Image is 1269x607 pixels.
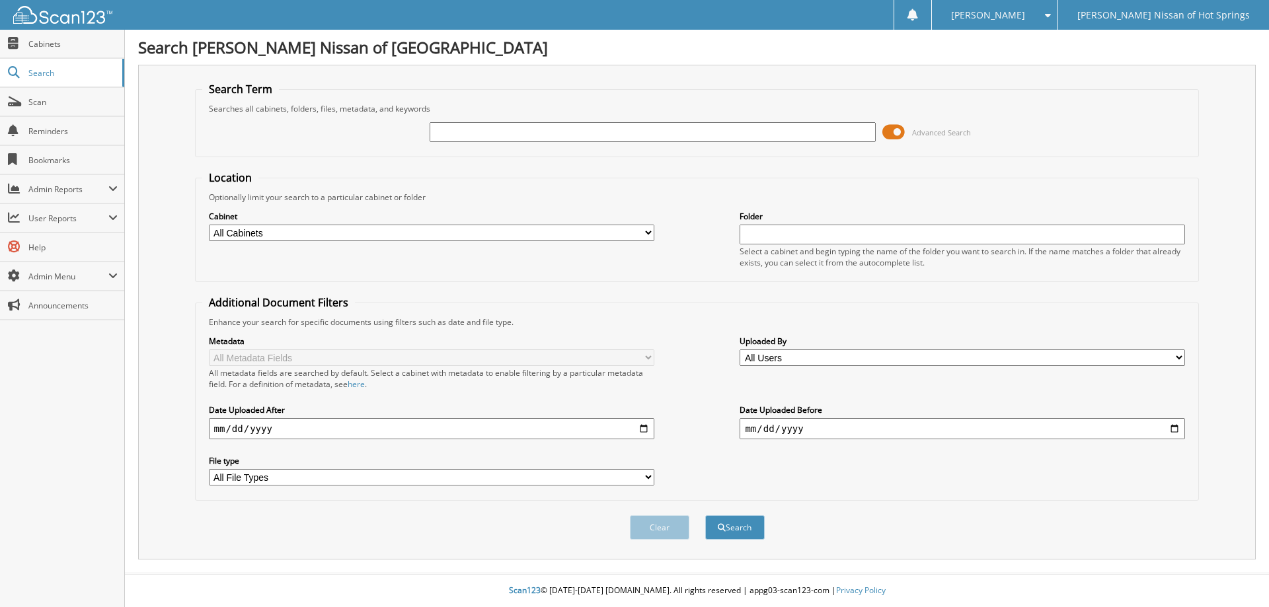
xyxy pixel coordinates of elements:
span: Scan [28,96,118,108]
span: [PERSON_NAME] [951,11,1025,19]
button: Clear [630,515,689,540]
input: end [740,418,1185,439]
img: scan123-logo-white.svg [13,6,112,24]
label: Cabinet [209,211,654,222]
legend: Additional Document Filters [202,295,355,310]
div: Optionally limit your search to a particular cabinet or folder [202,192,1192,203]
label: Metadata [209,336,654,347]
span: Advanced Search [912,127,971,137]
label: Uploaded By [740,336,1185,347]
span: [PERSON_NAME] Nissan of Hot Springs [1077,11,1250,19]
span: Admin Reports [28,184,108,195]
button: Search [705,515,765,540]
span: Reminders [28,125,118,137]
div: Enhance your search for specific documents using filters such as date and file type. [202,316,1192,328]
label: Date Uploaded Before [740,404,1185,415]
div: Select a cabinet and begin typing the name of the folder you want to search in. If the name match... [740,246,1185,268]
span: Admin Menu [28,271,108,282]
span: Search [28,67,116,79]
label: Date Uploaded After [209,404,654,415]
h1: Search [PERSON_NAME] Nissan of [GEOGRAPHIC_DATA] [138,36,1256,58]
span: Cabinets [28,38,118,50]
a: here [348,378,365,390]
legend: Search Term [202,82,279,96]
span: Announcements [28,300,118,311]
span: User Reports [28,213,108,224]
label: Folder [740,211,1185,222]
span: Bookmarks [28,155,118,166]
span: Help [28,242,118,253]
legend: Location [202,170,258,185]
a: Privacy Policy [836,585,886,596]
label: File type [209,455,654,466]
div: © [DATE]-[DATE] [DOMAIN_NAME]. All rights reserved | appg03-scan123-com | [125,575,1269,607]
span: Scan123 [509,585,541,596]
div: All metadata fields are searched by default. Select a cabinet with metadata to enable filtering b... [209,367,654,390]
input: start [209,418,654,439]
div: Searches all cabinets, folders, files, metadata, and keywords [202,103,1192,114]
